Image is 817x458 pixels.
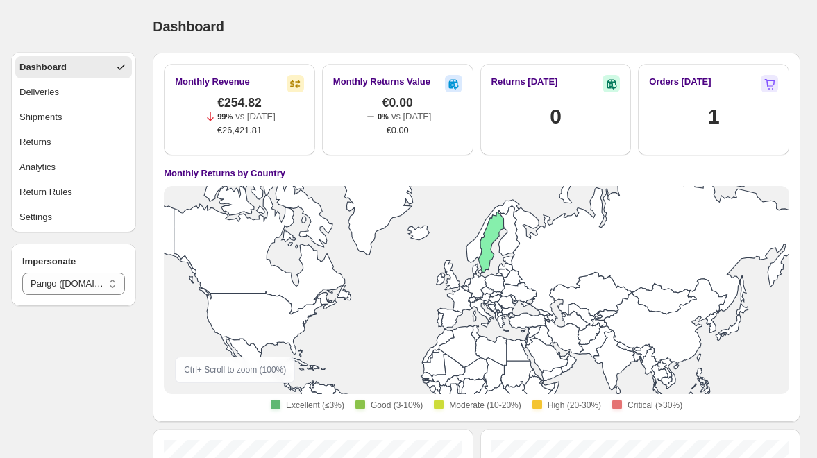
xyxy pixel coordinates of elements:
[371,400,423,411] span: Good (3-10%)
[217,124,262,137] span: €26,421.81
[649,75,711,89] h2: Orders [DATE]
[15,56,132,78] button: Dashboard
[15,156,132,178] button: Analytics
[15,81,132,103] button: Deliveries
[175,357,295,383] div: Ctrl + Scroll to zoom ( 100 %)
[387,124,409,137] span: €0.00
[217,112,233,121] span: 99%
[15,131,132,153] button: Returns
[175,75,250,89] h2: Monthly Revenue
[628,400,682,411] span: Critical (>30%)
[153,19,224,34] span: Dashboard
[286,400,344,411] span: Excellent (≤3%)
[708,103,719,130] h1: 1
[378,112,389,121] span: 0%
[22,255,125,269] h4: Impersonate
[217,96,262,110] span: €254.82
[15,106,132,128] button: Shipments
[333,75,430,89] h2: Monthly Returns Value
[19,85,59,99] div: Deliveries
[19,210,52,224] div: Settings
[382,96,413,110] span: €0.00
[164,167,285,180] h4: Monthly Returns by Country
[235,110,276,124] p: vs [DATE]
[19,160,56,174] div: Analytics
[391,110,432,124] p: vs [DATE]
[548,400,601,411] span: High (20-30%)
[15,181,132,203] button: Return Rules
[491,75,558,89] h2: Returns [DATE]
[19,185,72,199] div: Return Rules
[19,135,51,149] div: Returns
[15,206,132,228] button: Settings
[19,110,62,124] div: Shipments
[449,400,521,411] span: Moderate (10-20%)
[550,103,561,130] h1: 0
[19,60,67,74] div: Dashboard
